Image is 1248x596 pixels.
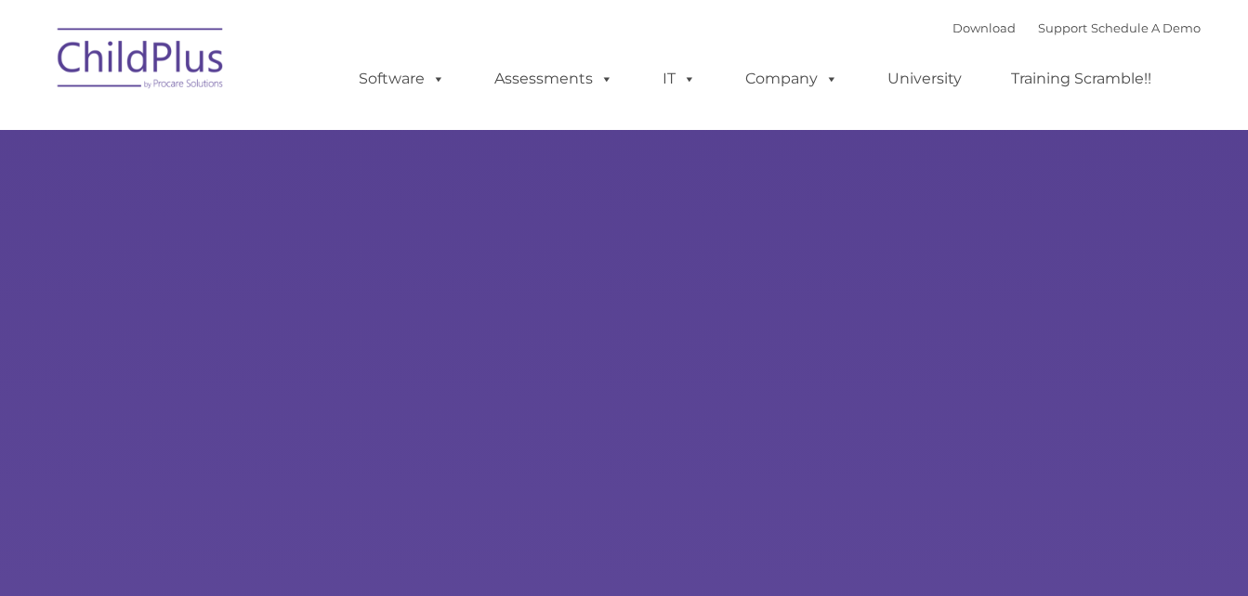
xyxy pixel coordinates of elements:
font: | [952,20,1201,35]
a: Download [952,20,1016,35]
a: Company [727,60,857,97]
a: Training Scramble!! [992,60,1170,97]
a: IT [644,60,715,97]
a: University [869,60,980,97]
img: ChildPlus by Procare Solutions [48,15,234,108]
a: Schedule A Demo [1091,20,1201,35]
a: Assessments [476,60,632,97]
a: Software [340,60,464,97]
a: Support [1038,20,1087,35]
